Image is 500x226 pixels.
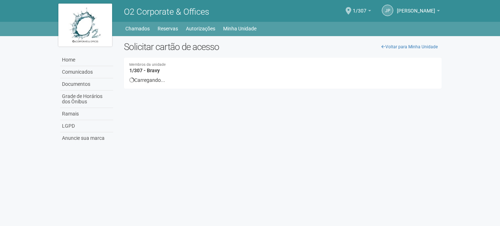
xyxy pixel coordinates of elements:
a: Reservas [158,24,178,34]
a: Documentos [60,78,113,90]
a: Ramais [60,108,113,120]
a: Autorizações [186,24,215,34]
a: Anuncie sua marca [60,132,113,144]
span: 1/307 [353,1,366,14]
h2: Solicitar cartão de acesso [124,41,442,52]
a: Grade de Horários dos Ônibus [60,90,113,108]
a: Comunicados [60,66,113,78]
a: Home [60,54,113,66]
a: 1/307 [353,9,371,15]
small: Membros da unidade [129,63,436,67]
a: Voltar para Minha Unidade [378,41,442,52]
img: logo.jpg [58,4,112,46]
span: João Pedro do Nascimento [397,1,435,14]
a: JP [382,5,393,16]
span: O2 Corporate & Offices [124,7,209,17]
a: [PERSON_NAME] [397,9,440,15]
a: LGPD [60,120,113,132]
h4: 1/307 - Bravy [129,63,436,73]
a: Minha Unidade [223,24,256,34]
div: Carregando... [129,77,436,83]
a: Chamados [125,24,150,34]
